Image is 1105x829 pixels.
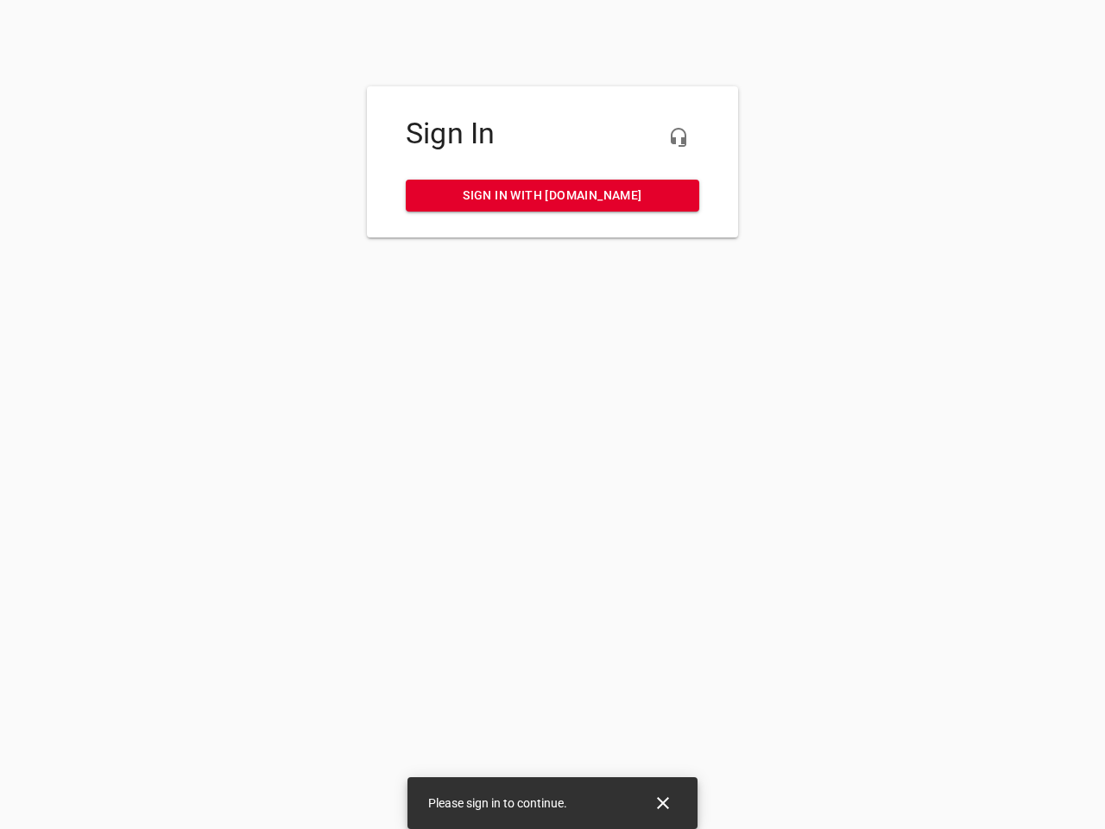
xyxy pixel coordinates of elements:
[658,117,699,158] button: Live Chat
[420,185,685,206] span: Sign in with [DOMAIN_NAME]
[406,117,699,151] h4: Sign In
[406,180,699,212] a: Sign in with [DOMAIN_NAME]
[642,782,684,824] button: Close
[428,796,567,810] span: Please sign in to continue.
